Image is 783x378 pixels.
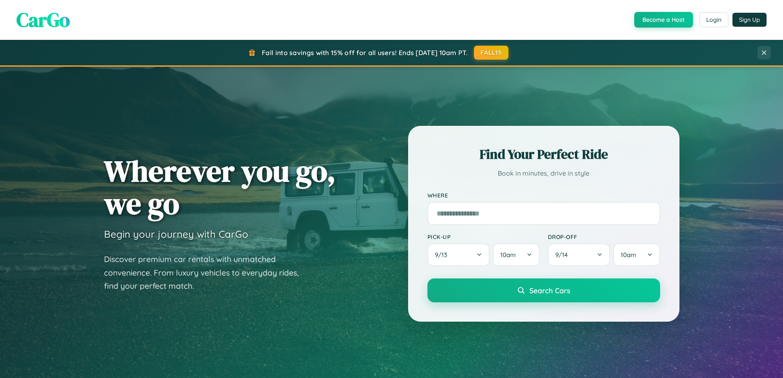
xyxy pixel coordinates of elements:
[16,6,70,33] span: CarGo
[621,251,636,259] span: 10am
[427,145,660,163] h2: Find Your Perfect Ride
[427,233,540,240] label: Pick-up
[104,228,248,240] h3: Begin your journey with CarGo
[104,155,336,220] h1: Wherever you go, we go
[427,278,660,302] button: Search Cars
[529,286,570,295] span: Search Cars
[548,243,610,266] button: 9/14
[104,253,310,293] p: Discover premium car rentals with unmatched convenience. From luxury vehicles to everyday rides, ...
[555,251,572,259] span: 9 / 14
[500,251,516,259] span: 10am
[548,233,660,240] label: Drop-off
[427,167,660,179] p: Book in minutes, drive in style
[474,46,508,60] button: FALL15
[427,192,660,199] label: Where
[699,12,728,27] button: Login
[493,243,539,266] button: 10am
[732,13,767,27] button: Sign Up
[634,12,693,28] button: Become a Host
[435,251,451,259] span: 9 / 13
[262,49,468,57] span: Fall into savings with 15% off for all users! Ends [DATE] 10am PT.
[427,243,490,266] button: 9/13
[613,243,660,266] button: 10am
